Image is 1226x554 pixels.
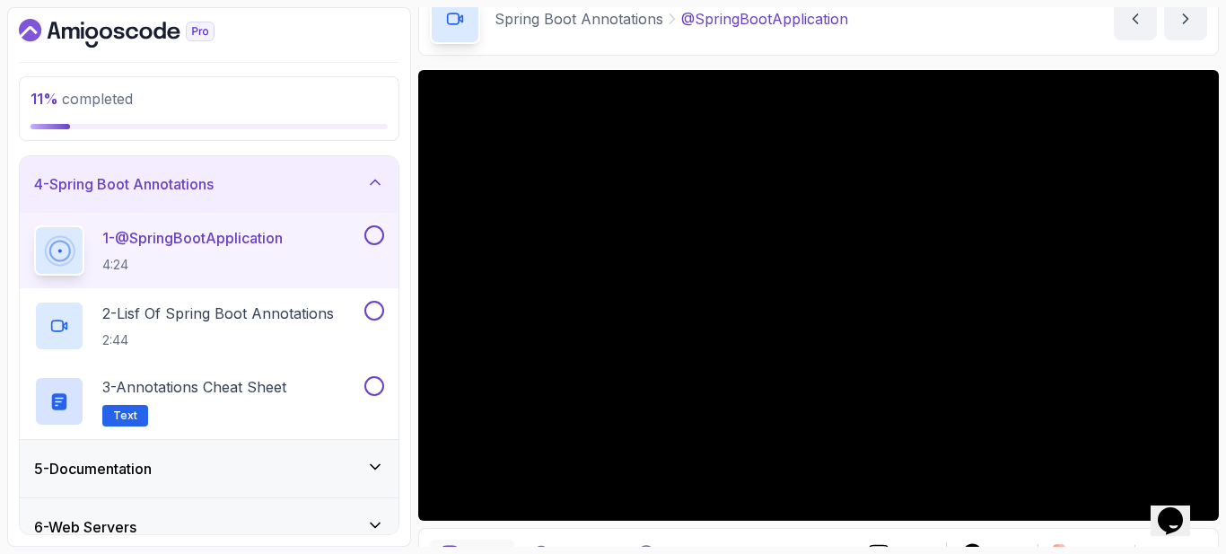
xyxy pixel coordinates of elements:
[20,155,398,213] button: 4-Spring Boot Annotations
[1151,482,1208,536] iframe: chat widget
[113,409,137,423] span: Text
[102,376,286,398] p: 3 - Annotations Cheat Sheet
[102,256,283,274] p: 4:24
[34,376,384,426] button: 3-Annotations Cheat SheetText
[34,301,384,351] button: 2-Lisf Of Spring Boot Annotations2:44
[34,516,136,538] h3: 6 - Web Servers
[102,331,334,349] p: 2:44
[34,458,152,479] h3: 5 - Documentation
[418,70,1219,521] iframe: 1 - @SpringBootApplication
[495,8,663,30] p: Spring Boot Annotations
[34,225,384,276] button: 1-@SpringBootApplication4:24
[34,173,214,195] h3: 4 - Spring Boot Annotations
[20,440,398,497] button: 5-Documentation
[681,8,848,30] p: @SpringBootApplication
[19,19,256,48] a: Dashboard
[102,303,334,324] p: 2 - Lisf Of Spring Boot Annotations
[102,227,283,249] p: 1 - @SpringBootApplication
[31,90,58,108] span: 11 %
[31,90,133,108] span: completed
